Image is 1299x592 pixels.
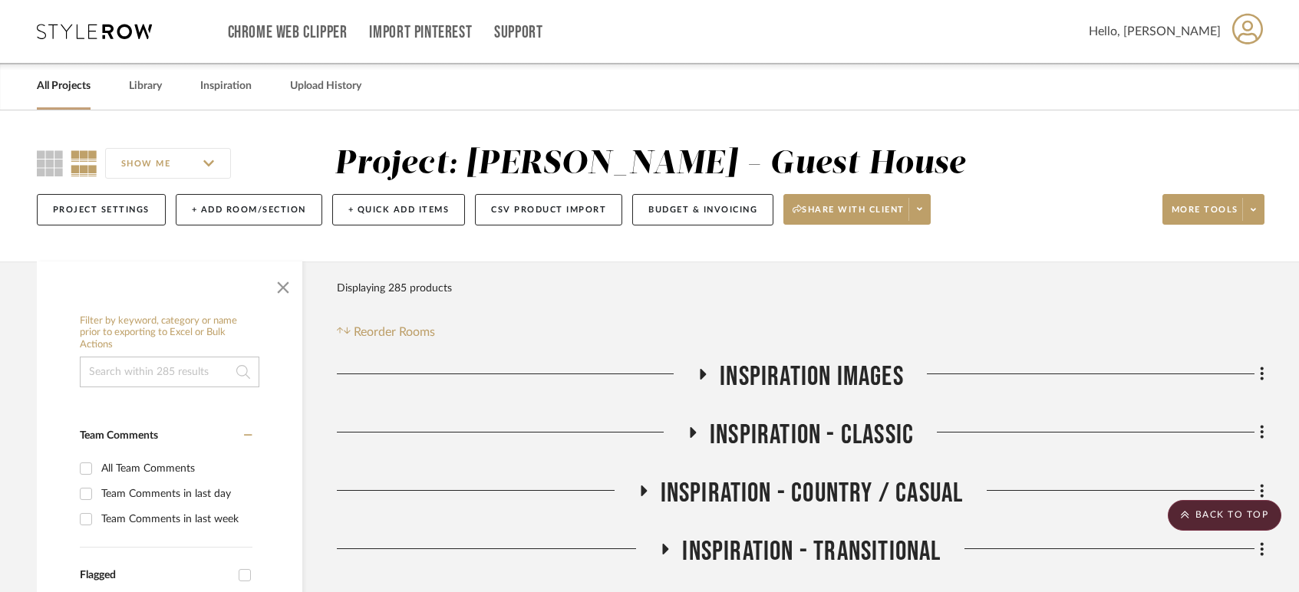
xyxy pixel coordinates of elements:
div: All Team Comments [101,456,249,481]
input: Search within 285 results [80,357,259,387]
button: + Quick Add Items [332,194,466,225]
button: Project Settings [37,194,166,225]
span: Hello, [PERSON_NAME] [1089,22,1221,41]
button: Budget & Invoicing [632,194,773,225]
div: Displaying 285 products [337,273,452,304]
span: More tools [1172,204,1238,227]
button: Share with client [783,194,931,225]
span: Team Comments [80,430,158,441]
button: Reorder Rooms [337,323,436,341]
span: Inspiration Images [720,360,904,393]
div: Team Comments in last day [101,482,249,506]
scroll-to-top-button: BACK TO TOP [1168,500,1281,531]
a: Upload History [290,76,361,97]
span: Reorder Rooms [354,323,435,341]
div: Project: [PERSON_NAME] - Guest House [335,148,965,180]
button: Close [268,269,298,300]
span: Inspiration - Transitional [682,535,941,568]
div: Flagged [80,569,231,582]
span: Share with client [793,204,905,227]
span: Inspiration - Country / Casual [661,477,964,510]
button: CSV Product Import [475,194,622,225]
button: + Add Room/Section [176,194,322,225]
a: Inspiration [200,76,252,97]
a: Library [129,76,162,97]
a: Support [494,26,542,39]
a: Import Pinterest [369,26,472,39]
a: All Projects [37,76,91,97]
button: More tools [1162,194,1264,225]
a: Chrome Web Clipper [228,26,348,39]
h6: Filter by keyword, category or name prior to exporting to Excel or Bulk Actions [80,315,259,351]
div: Team Comments in last week [101,507,249,531]
span: Inspiration - Classic [710,419,914,452]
